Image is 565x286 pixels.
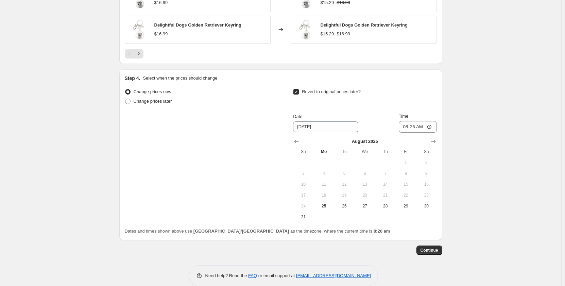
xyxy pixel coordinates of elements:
[337,149,352,154] span: Tu
[419,171,434,176] span: 9
[143,75,217,82] p: Select when the prices should change
[125,49,143,58] nav: Pagination
[416,201,436,212] button: Saturday August 30 2025
[295,19,315,40] img: 519811_8441a99c-1da1-49ab-ba8c-5112d230164d_80x.jpg
[355,168,375,179] button: Wednesday August 6 2025
[396,157,416,168] button: Friday August 1 2025
[293,168,313,179] button: Sunday August 3 2025
[257,273,296,278] span: or email support at
[375,146,395,157] th: Thursday
[314,168,334,179] button: Monday August 4 2025
[357,171,372,176] span: 6
[314,190,334,201] button: Monday August 18 2025
[396,179,416,190] button: Friday August 15 2025
[416,179,436,190] button: Saturday August 16 2025
[374,229,390,234] b: 8:26 am
[334,179,355,190] button: Tuesday August 12 2025
[416,168,436,179] button: Saturday August 9 2025
[321,31,334,36] span: $15.29
[337,31,350,36] span: $16.99
[154,22,241,28] span: Delightful Dogs Golden Retriever Keyring
[293,201,313,212] button: Sunday August 24 2025
[355,201,375,212] button: Wednesday August 27 2025
[419,149,434,154] span: Sa
[316,182,331,187] span: 11
[334,190,355,201] button: Tuesday August 19 2025
[398,149,413,154] span: Fr
[357,192,372,198] span: 20
[396,190,416,201] button: Friday August 22 2025
[302,89,361,94] span: Revert to original prices later?
[293,146,313,157] th: Sunday
[378,182,393,187] span: 14
[125,229,390,234] span: Dates and times shown above use as the timezone, where the current time is
[396,168,416,179] button: Friday August 8 2025
[398,182,413,187] span: 15
[378,203,393,209] span: 28
[337,192,352,198] span: 19
[296,273,371,278] a: [EMAIL_ADDRESS][DOMAIN_NAME]
[419,182,434,187] span: 16
[399,121,437,133] input: 12:00
[398,171,413,176] span: 8
[378,149,393,154] span: Th
[316,203,331,209] span: 25
[355,179,375,190] button: Wednesday August 13 2025
[355,190,375,201] button: Wednesday August 20 2025
[375,168,395,179] button: Thursday August 7 2025
[314,179,334,190] button: Monday August 11 2025
[314,146,334,157] th: Monday
[419,160,434,165] span: 2
[337,203,352,209] span: 26
[316,171,331,176] span: 4
[293,179,313,190] button: Sunday August 10 2025
[357,182,372,187] span: 13
[296,214,311,220] span: 31
[399,114,408,119] span: Time
[334,168,355,179] button: Tuesday August 5 2025
[193,229,289,234] b: [GEOGRAPHIC_DATA]/[GEOGRAPHIC_DATA]
[357,149,372,154] span: We
[398,203,413,209] span: 29
[129,19,149,40] img: 519811_8441a99c-1da1-49ab-ba8c-5112d230164d_80x.jpg
[293,121,358,132] input: 8/25/2025
[416,146,436,157] th: Saturday
[293,190,313,201] button: Sunday August 17 2025
[416,246,442,255] button: Continue
[355,146,375,157] th: Wednesday
[154,31,168,36] span: $16.99
[316,192,331,198] span: 18
[337,171,352,176] span: 5
[357,203,372,209] span: 27
[134,99,172,104] span: Change prices later
[375,190,395,201] button: Thursday August 21 2025
[398,192,413,198] span: 22
[378,192,393,198] span: 21
[314,201,334,212] button: Today Monday August 25 2025
[248,273,257,278] a: FAQ
[293,114,302,119] span: Date
[296,149,311,154] span: Su
[296,171,311,176] span: 3
[296,192,311,198] span: 17
[292,137,301,146] button: Show previous month, July 2025
[419,203,434,209] span: 30
[134,49,143,58] button: Next
[125,75,140,82] h2: Step 4.
[419,192,434,198] span: 23
[429,137,438,146] button: Show next month, September 2025
[296,182,311,187] span: 10
[396,146,416,157] th: Friday
[293,212,313,222] button: Sunday August 31 2025
[205,273,249,278] span: Need help? Read the
[375,201,395,212] button: Thursday August 28 2025
[378,171,393,176] span: 7
[375,179,395,190] button: Thursday August 14 2025
[334,146,355,157] th: Tuesday
[316,149,331,154] span: Mo
[416,190,436,201] button: Saturday August 23 2025
[398,160,413,165] span: 1
[421,248,438,253] span: Continue
[396,201,416,212] button: Friday August 29 2025
[416,157,436,168] button: Saturday August 2 2025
